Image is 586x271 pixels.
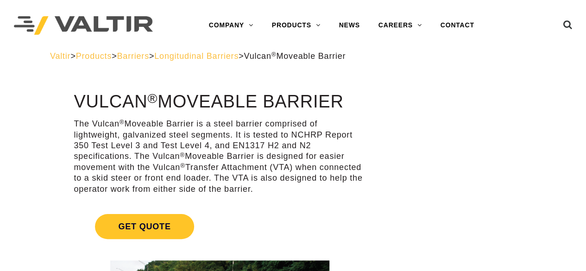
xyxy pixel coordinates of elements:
span: Vulcan Moveable Barrier [244,51,346,61]
a: NEWS [329,16,369,35]
h1: Vulcan Moveable Barrier [74,92,365,112]
a: CONTACT [431,16,484,35]
a: PRODUCTS [263,16,330,35]
p: The Vulcan Moveable Barrier is a steel barrier comprised of lightweight, galvanized steel segment... [74,119,365,195]
sup: ® [180,151,185,158]
a: CAREERS [369,16,431,35]
sup: ® [120,119,125,126]
a: Barriers [117,51,149,61]
sup: ® [271,51,277,58]
div: > > > > [50,51,536,62]
sup: ® [147,91,158,106]
sup: ® [180,162,185,169]
img: Valtir [14,16,153,35]
a: Products [76,51,112,61]
a: Longitudinal Barriers [154,51,239,61]
a: COMPANY [200,16,263,35]
a: Get Quote [74,203,365,250]
span: Get Quote [95,214,194,239]
a: Valtir [50,51,70,61]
